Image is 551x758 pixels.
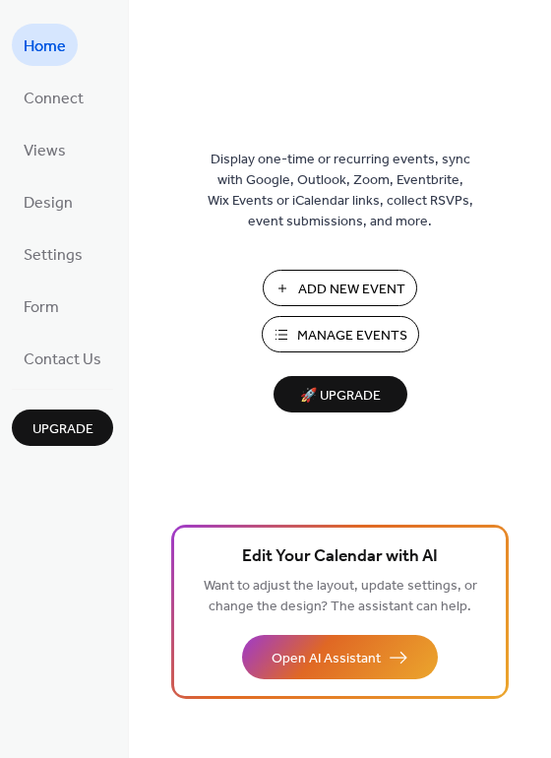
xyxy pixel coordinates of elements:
[12,24,78,66] a: Home
[12,128,78,170] a: Views
[204,573,477,620] span: Want to adjust the layout, update settings, or change the design? The assistant can help.
[12,232,94,275] a: Settings
[24,345,101,375] span: Contact Us
[263,270,417,306] button: Add New Event
[274,376,407,412] button: 🚀 Upgrade
[24,240,83,271] span: Settings
[262,316,419,352] button: Manage Events
[24,136,66,166] span: Views
[297,326,407,347] span: Manage Events
[12,76,95,118] a: Connect
[24,84,84,114] span: Connect
[298,280,405,300] span: Add New Event
[12,180,85,222] a: Design
[24,32,66,62] span: Home
[24,292,59,323] span: Form
[12,284,71,327] a: Form
[12,337,113,379] a: Contact Us
[242,543,438,571] span: Edit Your Calendar with AI
[208,150,473,232] span: Display one-time or recurring events, sync with Google, Outlook, Zoom, Eventbrite, Wix Events or ...
[24,188,73,219] span: Design
[242,635,438,679] button: Open AI Assistant
[272,649,381,669] span: Open AI Assistant
[32,419,93,440] span: Upgrade
[12,410,113,446] button: Upgrade
[285,383,396,410] span: 🚀 Upgrade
